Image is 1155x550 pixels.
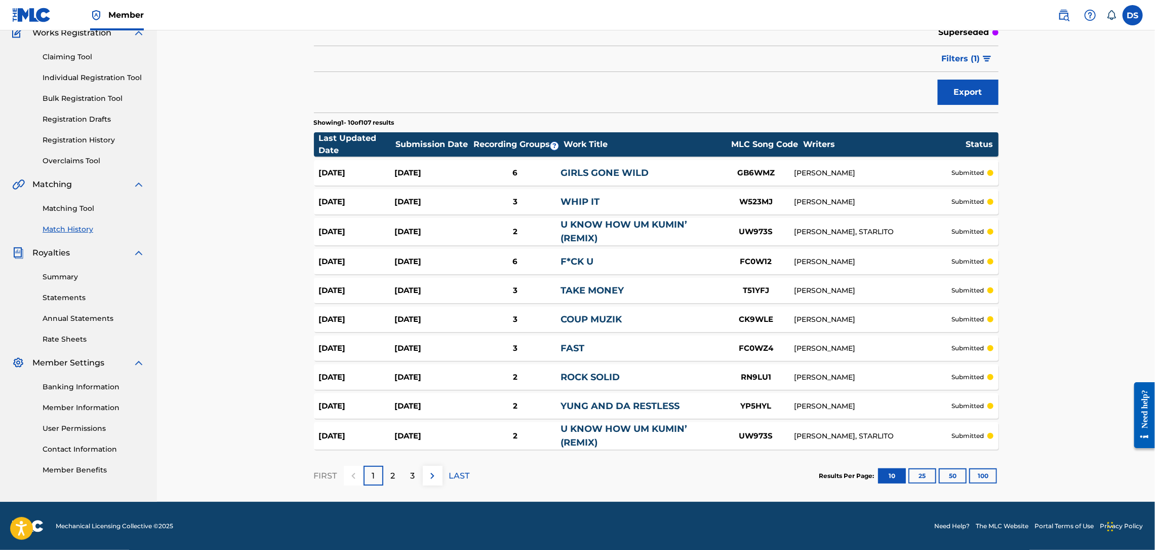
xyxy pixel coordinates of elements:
[969,468,997,484] button: 100
[12,27,25,39] img: Works Registration
[1123,5,1143,25] div: User Menu
[43,224,145,235] a: Match History
[133,178,145,191] img: expand
[394,430,470,442] div: [DATE]
[718,372,794,383] div: RN9LU1
[794,314,951,325] div: [PERSON_NAME]
[394,372,470,383] div: [DATE]
[1106,10,1117,20] div: Notifications
[794,372,951,383] div: [PERSON_NAME]
[952,286,984,295] p: submitted
[32,27,111,39] span: Works Registration
[12,247,24,259] img: Royalties
[561,285,624,296] a: TAKE MONEY
[394,196,470,208] div: [DATE]
[952,197,984,206] p: submitted
[966,138,993,151] div: Status
[561,256,593,267] a: F*CK U
[718,196,794,208] div: W523MJ
[43,72,145,83] a: Individual Registration Tool
[43,292,145,303] a: Statements
[314,118,394,127] p: Showing 1 - 10 of 107 results
[952,344,984,353] p: submitted
[319,167,394,179] div: [DATE]
[952,168,984,177] p: submitted
[43,402,145,413] a: Member Information
[561,314,622,325] a: COUP MUZIK
[426,470,439,482] img: right
[43,93,145,104] a: Bulk Registration Tool
[561,167,649,178] a: GIRLS GONE WILD
[470,196,561,208] div: 3
[952,401,984,411] p: submitted
[550,142,559,150] span: ?
[718,256,794,268] div: FC0W12
[1100,522,1143,531] a: Privacy Policy
[12,8,51,22] img: MLC Logo
[394,314,470,325] div: [DATE]
[1080,5,1100,25] div: Help
[564,138,726,151] div: Work Title
[32,247,70,259] span: Royalties
[372,470,375,482] p: 1
[470,167,561,179] div: 6
[43,52,145,62] a: Claiming Tool
[394,343,470,354] div: [DATE]
[952,227,984,236] p: submitted
[32,178,72,191] span: Matching
[561,219,687,244] a: U KNOW HOW UM KUMIN’ (REMIX)
[952,373,984,382] p: submitted
[319,226,394,238] div: [DATE]
[794,227,951,237] div: [PERSON_NAME], STARLITO
[133,357,145,369] img: expand
[12,520,44,532] img: logo
[43,423,145,434] a: User Permissions
[411,470,415,482] p: 3
[12,357,24,369] img: Member Settings
[394,167,470,179] div: [DATE]
[394,400,470,412] div: [DATE]
[319,256,394,268] div: [DATE]
[43,135,145,145] a: Registration History
[449,470,470,482] p: LAST
[718,343,794,354] div: FC0WZ4
[718,400,794,412] div: YP5HYL
[472,138,563,151] div: Recording Groups
[133,247,145,259] img: expand
[934,522,970,531] a: Need Help?
[470,226,561,238] div: 2
[90,9,102,21] img: Top Rightsholder
[936,46,999,71] button: Filters (1)
[319,343,394,354] div: [DATE]
[1084,9,1096,21] img: help
[718,285,794,297] div: T51YFJ
[43,334,145,345] a: Rate Sheets
[727,138,803,151] div: MLC Song Code
[319,132,395,157] div: Last Updated Date
[56,522,173,531] span: Mechanical Licensing Collective © 2025
[108,9,144,21] span: Member
[561,400,680,412] a: YUNG AND DA RESTLESS
[395,138,471,151] div: Submission Date
[43,156,145,166] a: Overclaims Tool
[976,522,1028,531] a: The MLC Website
[794,343,951,354] div: [PERSON_NAME]
[319,314,394,325] div: [DATE]
[319,372,394,383] div: [DATE]
[319,285,394,297] div: [DATE]
[878,468,906,484] button: 10
[391,470,395,482] p: 2
[1034,522,1094,531] a: Portal Terms of Use
[1054,5,1074,25] a: Public Search
[470,400,561,412] div: 2
[1107,511,1113,542] div: Drag
[938,80,999,105] button: Export
[1104,501,1155,550] div: Chat Widget
[819,471,877,481] p: Results Per Page:
[794,168,951,178] div: [PERSON_NAME]
[470,314,561,325] div: 3
[394,256,470,268] div: [DATE]
[561,423,687,448] a: U KNOW HOW UM KUMIN’ (REMIX)
[952,257,984,266] p: submitted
